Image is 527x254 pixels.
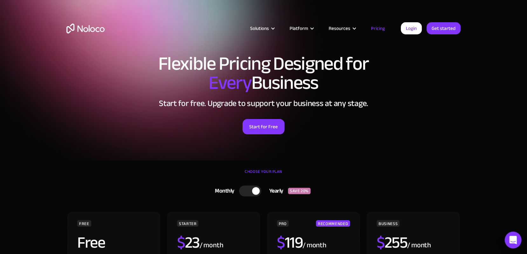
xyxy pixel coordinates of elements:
[66,54,461,92] h1: Flexible Pricing Designed for Business
[363,24,393,32] a: Pricing
[250,24,269,32] div: Solutions
[505,232,522,249] div: Open Intercom Messenger
[207,186,239,196] div: Monthly
[401,22,422,34] a: Login
[316,220,350,227] div: RECOMMENDED
[321,24,363,32] div: Resources
[377,235,407,250] h2: 255
[407,240,431,250] div: / month
[209,65,251,101] span: Every
[66,24,105,33] a: home
[277,235,303,250] h2: 119
[77,220,91,227] div: FREE
[329,24,350,32] div: Resources
[177,220,198,227] div: STARTER
[243,119,284,134] a: Start for Free
[242,24,282,32] div: Solutions
[77,235,105,250] h2: Free
[377,220,400,227] div: BUSINESS
[290,24,308,32] div: Platform
[66,99,461,108] h2: Start for free. Upgrade to support your business at any stage.
[282,24,321,32] div: Platform
[277,220,289,227] div: PRO
[66,167,461,183] div: CHOOSE YOUR PLAN
[303,240,326,250] div: / month
[177,235,200,250] h2: 23
[261,186,288,196] div: Yearly
[427,22,461,34] a: Get started
[199,240,223,250] div: / month
[288,188,311,194] div: SAVE 20%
